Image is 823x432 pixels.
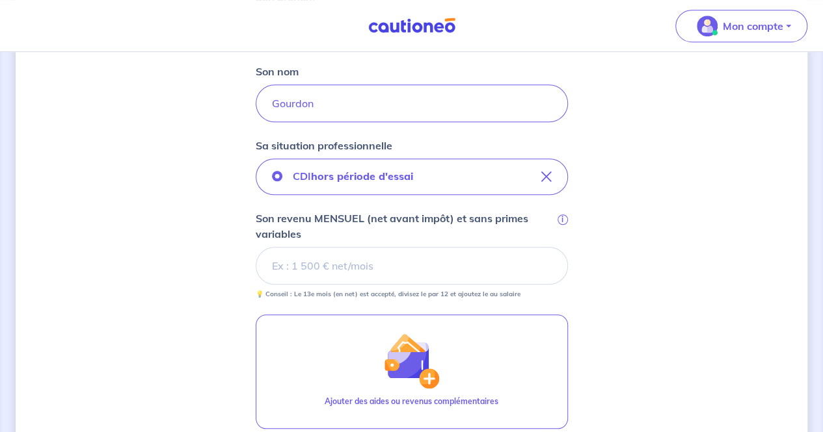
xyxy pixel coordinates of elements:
[293,168,413,184] p: CDI
[256,138,392,153] p: Sa situation professionnelle
[256,84,568,122] input: Doe
[558,214,568,225] span: i
[256,314,568,429] button: illu_wallet.svgAjouter des aides ou revenus complémentaires
[697,16,718,36] img: illu_account_valid_menu.svg
[256,159,568,195] button: CDIhors période d'essai
[363,18,461,34] img: Cautioneo
[723,18,783,34] p: Mon compte
[675,10,807,42] button: illu_account_valid_menu.svgMon compte
[256,247,568,285] input: Ex : 1 500 € net/mois
[256,64,299,79] p: Son nom
[256,210,555,242] p: Son revenu MENSUEL (net avant impôt) et sans primes variables
[311,170,413,183] strong: hors période d'essai
[383,333,439,388] img: illu_wallet.svg
[256,290,520,299] p: 💡 Conseil : Le 13e mois (en net) est accepté, divisez le par 12 et ajoutez le au salaire
[325,396,498,407] p: Ajouter des aides ou revenus complémentaires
